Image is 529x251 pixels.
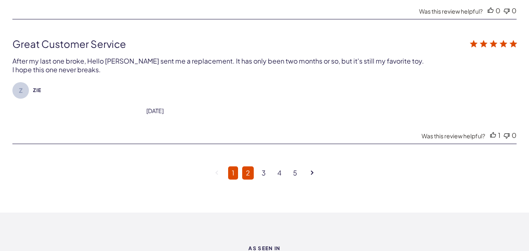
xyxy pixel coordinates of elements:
div: Was this review helpful? [419,7,483,15]
strong: As Seen In [8,246,521,251]
div: Vote up [490,131,496,140]
a: Goto Page 4 [274,166,285,180]
a: Goto Page 2 [242,166,254,180]
a: Goto next page [307,164,317,182]
div: Vote down [504,6,510,15]
div: Was this review helpful? [422,132,485,140]
div: 1 [498,131,500,140]
div: Vote up [488,6,493,15]
div: After my last one broke, Hello [PERSON_NAME] sent me a replacement. It has only been two months o... [12,57,425,74]
div: 0 [512,131,517,140]
span: Zie [33,87,41,93]
div: 0 [496,6,500,15]
div: 0 [512,6,517,15]
a: Goto Page 5 [289,166,301,180]
div: date [146,107,164,114]
div: Great Customer Service [12,38,416,50]
div: [DATE] [146,107,164,114]
a: Page 1 [228,166,238,180]
div: Vote down [504,131,510,140]
a: Goto previous page [212,164,222,182]
text: Z [19,86,23,94]
a: Goto Page 3 [258,166,269,180]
